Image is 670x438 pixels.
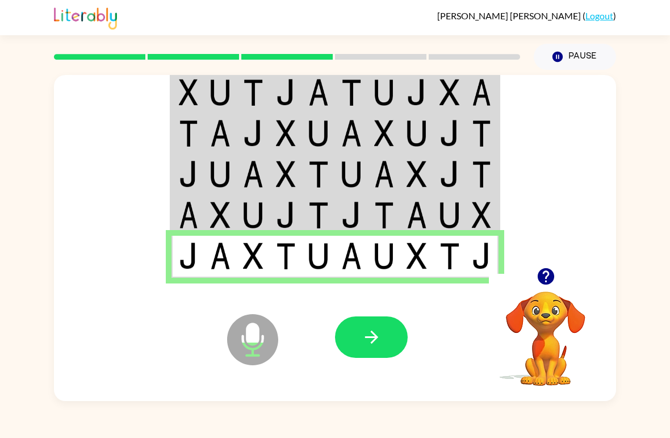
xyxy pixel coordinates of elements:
img: x [407,243,427,269]
img: x [243,243,263,269]
img: j [341,202,362,228]
img: j [179,243,198,269]
img: u [341,161,362,187]
img: j [439,120,460,147]
button: Pause [534,44,616,70]
img: a [472,79,491,106]
img: t [374,202,395,228]
img: j [439,161,460,187]
img: a [407,202,427,228]
img: u [439,202,460,228]
img: t [308,161,329,187]
div: ( ) [437,10,616,21]
img: x [210,202,231,228]
img: a [308,79,329,106]
img: t [439,243,460,269]
video: Your browser must support playing .mp4 files to use Literably. Please try using another browser. [489,274,602,387]
img: t [308,202,329,228]
img: j [243,120,263,147]
img: t [472,120,491,147]
img: u [308,120,329,147]
img: a [179,202,198,228]
img: x [179,79,198,106]
img: x [276,161,296,187]
img: u [374,243,395,269]
img: u [407,120,427,147]
img: j [179,161,198,187]
img: a [210,120,231,147]
img: u [374,79,395,106]
img: u [243,202,263,228]
img: t [243,79,263,106]
img: t [179,120,198,147]
img: t [276,243,296,269]
a: Logout [585,10,613,21]
img: j [276,79,296,106]
img: Literably [54,5,117,30]
img: x [472,202,491,228]
img: a [243,161,263,187]
span: [PERSON_NAME] [PERSON_NAME] [437,10,583,21]
img: x [407,161,427,187]
img: a [374,161,395,187]
img: t [341,79,362,106]
img: j [276,202,296,228]
img: x [276,120,296,147]
img: j [407,79,427,106]
img: a [341,243,362,269]
img: x [439,79,460,106]
img: u [210,79,231,106]
img: u [308,243,329,269]
img: x [374,120,395,147]
img: j [472,243,491,269]
img: a [341,120,362,147]
img: a [210,243,231,269]
img: u [210,161,231,187]
img: t [472,161,491,187]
